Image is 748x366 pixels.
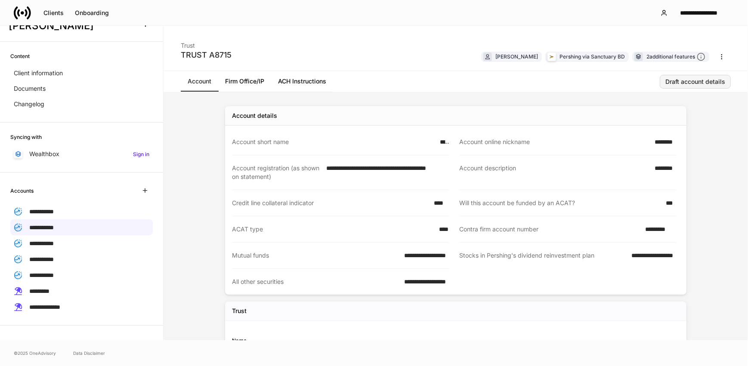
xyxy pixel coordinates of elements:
div: Pershing via Sanctuary BD [559,52,625,61]
a: Changelog [10,96,153,112]
div: TRUST A8715 [181,50,232,60]
h6: Syncing with [10,133,42,141]
a: Account [181,71,218,92]
h6: Firm Forms [10,340,38,348]
div: Mutual funds [232,251,399,260]
div: Contra firm account number [459,225,640,234]
div: [PERSON_NAME] [495,52,538,61]
h5: Trust [232,307,247,315]
p: Client information [14,69,63,77]
div: Draft account details [665,79,725,85]
div: Name [232,336,456,344]
button: Draft account details [660,75,731,89]
h6: Sign in [133,150,149,158]
button: Onboarding [69,6,114,20]
a: Client information [10,65,153,81]
p: Wealthbox [29,150,59,158]
p: Documents [14,84,46,93]
p: Changelog [14,100,44,108]
h6: Accounts [10,187,34,195]
div: Will this account be funded by an ACAT? [459,199,661,207]
h3: [PERSON_NAME] [9,19,133,33]
a: Data Disclaimer [73,350,105,357]
a: ACH Instructions [271,71,333,92]
div: Account description [459,164,649,181]
h6: Content [10,52,30,60]
div: Onboarding [75,10,109,16]
button: Clients [38,6,69,20]
div: Account details [232,111,277,120]
div: Trust [181,36,232,50]
a: WealthboxSign in [10,146,153,162]
div: Account online nickname [459,138,649,146]
div: Credit line collateral indicator [232,199,429,207]
div: Account registration (as shown on statement) [232,164,321,181]
div: 2 additional features [646,52,705,62]
div: Stocks in Pershing's dividend reinvestment plan [459,251,627,260]
div: ACAT type [232,225,434,234]
div: All other securities [232,277,399,286]
span: © 2025 OneAdvisory [14,350,56,357]
a: Firm Office/IP [218,71,271,92]
a: Documents [10,81,153,96]
div: Account short name [232,138,435,146]
div: Clients [43,10,64,16]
